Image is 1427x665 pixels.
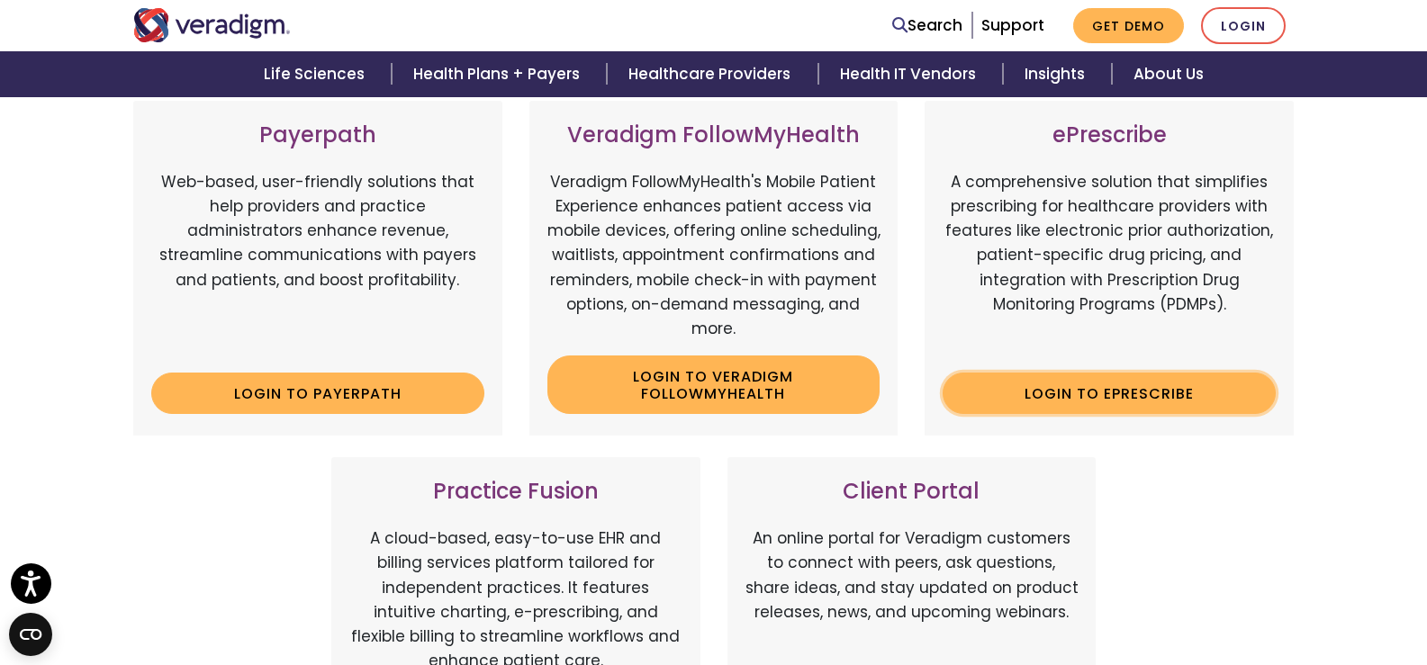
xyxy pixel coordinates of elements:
a: Health Plans + Payers [392,51,607,97]
a: Insights [1003,51,1112,97]
button: Open CMP widget [9,613,52,656]
a: Login to Payerpath [151,373,484,414]
a: Login [1201,7,1286,44]
iframe: Drift Chat Widget [1081,535,1405,643]
h3: ePrescribe [943,122,1276,148]
a: Login to ePrescribe [943,373,1276,414]
a: About Us [1112,51,1225,97]
p: Veradigm FollowMyHealth's Mobile Patient Experience enhances patient access via mobile devices, o... [547,170,881,341]
a: Health IT Vendors [818,51,1003,97]
img: Veradigm logo [133,8,291,42]
p: Web-based, user-friendly solutions that help providers and practice administrators enhance revenu... [151,170,484,359]
a: Support [981,14,1044,36]
a: Get Demo [1073,8,1184,43]
h3: Payerpath [151,122,484,148]
h3: Practice Fusion [349,479,682,505]
a: Life Sciences [242,51,392,97]
p: A comprehensive solution that simplifies prescribing for healthcare providers with features like ... [943,170,1276,359]
h3: Client Portal [745,479,1079,505]
a: Healthcare Providers [607,51,817,97]
h3: Veradigm FollowMyHealth [547,122,881,148]
a: Search [892,13,962,38]
a: Login to Veradigm FollowMyHealth [547,355,881,414]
